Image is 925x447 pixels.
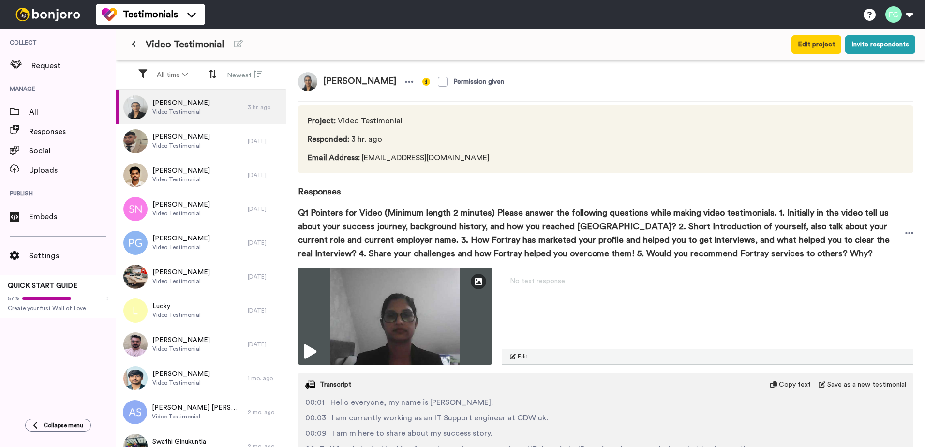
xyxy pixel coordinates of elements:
[116,90,286,124] a: [PERSON_NAME]Video Testimonial3 hr. ago
[248,239,282,247] div: [DATE]
[308,117,336,125] span: Project :
[248,137,282,145] div: [DATE]
[152,335,210,345] span: [PERSON_NAME]
[248,171,282,179] div: [DATE]
[152,413,243,420] span: Video Testimonial
[116,328,286,361] a: [PERSON_NAME]Video Testimonial[DATE]
[29,106,116,118] span: All
[29,250,116,262] span: Settings
[123,129,148,153] img: 558dd684-bf25-4917-add9-1cd29acff629.jpeg
[152,209,210,217] span: Video Testimonial
[248,341,282,348] div: [DATE]
[827,380,906,389] span: Save as a new testimonial
[116,361,286,395] a: [PERSON_NAME]Video Testimonial1 mo. ago
[29,126,116,137] span: Responses
[510,278,565,284] span: No text response
[8,283,77,289] span: QUICK START GUIDE
[305,397,325,408] span: 00:01
[116,294,286,328] a: LuckyVideo Testimonial[DATE]
[152,268,210,277] span: [PERSON_NAME]
[152,403,243,413] span: [PERSON_NAME] [PERSON_NAME]
[151,66,194,84] button: All time
[305,380,315,389] img: transcript.svg
[123,95,148,119] img: 8c4aa82b-0094-4c89-af6c-ab7667e871e7.jpeg
[8,295,20,302] span: 57%
[152,200,210,209] span: [PERSON_NAME]
[332,412,548,424] span: I am currently working as an IT Support engineer at CDW uk.
[123,163,148,187] img: f3327d00-a4cc-4bd8-be9c-da483ae3eca6.jpeg
[248,374,282,382] div: 1 mo. ago
[116,226,286,260] a: [PERSON_NAME]Video Testimonial[DATE]
[248,104,282,111] div: 3 hr. ago
[320,380,351,389] span: Transcript
[248,273,282,281] div: [DATE]
[152,132,210,142] span: [PERSON_NAME]
[123,366,148,390] img: c368c2f5-cf2c-4bf7-a878-372cb992a6cc.jpeg
[308,115,492,127] span: Video Testimonial
[152,98,210,108] span: [PERSON_NAME]
[248,205,282,213] div: [DATE]
[152,437,206,447] span: Swathi Ginukuntla
[116,124,286,158] a: [PERSON_NAME]Video Testimonial[DATE]
[102,7,117,22] img: tm-color.svg
[298,268,492,365] img: cded6da2-527d-4a50-bacc-f12c15dc4578-thumbnail_full-1758622458.jpg
[308,152,492,164] span: [EMAIL_ADDRESS][DOMAIN_NAME]
[12,8,84,21] img: bj-logo-header-white.svg
[8,304,108,312] span: Create your first Wall of Love
[25,419,91,432] button: Collapse menu
[221,66,268,84] button: Newest
[298,206,905,260] span: Q1 Pointers for Video (Minimum length 2 minutes) Please answer the following questions while maki...
[453,77,504,87] div: Permission given
[332,428,492,439] span: I am m here to share about my success story.
[152,166,210,176] span: [PERSON_NAME]
[29,164,116,176] span: Uploads
[152,277,210,285] span: Video Testimonial
[248,408,282,416] div: 2 mo. ago
[123,231,148,255] img: pg.png
[123,332,148,357] img: dccc6b42-20e1-4f8c-be4d-49a4fa928a95.jpeg
[123,265,148,289] img: 7e58658b-e67b-4402-a543-a02ee46e31dc.jpeg
[248,307,282,314] div: [DATE]
[305,428,327,439] span: 00:09
[123,298,148,323] img: l.png
[308,135,349,143] span: Responded :
[152,234,210,243] span: [PERSON_NAME]
[116,260,286,294] a: [PERSON_NAME]Video Testimonial[DATE]
[422,78,430,86] img: info-yellow.svg
[44,421,83,429] span: Collapse menu
[152,176,210,183] span: Video Testimonial
[123,400,147,424] img: as.png
[308,134,492,145] span: 3 hr. ago
[116,192,286,226] a: [PERSON_NAME]Video Testimonial[DATE]
[146,38,224,51] span: Video Testimonial
[152,142,210,149] span: Video Testimonial
[116,158,286,192] a: [PERSON_NAME]Video Testimonial[DATE]
[330,397,493,408] span: Hello everyone, my name is [PERSON_NAME].
[298,72,317,91] img: 8c4aa82b-0094-4c89-af6c-ab7667e871e7.jpeg
[123,8,178,21] span: Testimonials
[123,197,148,221] img: sn.png
[152,243,210,251] span: Video Testimonial
[152,301,201,311] span: Lucky
[317,72,402,91] span: [PERSON_NAME]
[779,380,811,389] span: Copy text
[152,345,210,353] span: Video Testimonial
[308,154,360,162] span: Email Address :
[152,311,201,319] span: Video Testimonial
[152,379,210,387] span: Video Testimonial
[152,108,210,116] span: Video Testimonial
[845,35,915,54] button: Invite respondents
[518,353,528,360] span: Edit
[29,211,116,223] span: Embeds
[298,173,913,198] span: Responses
[31,60,116,72] span: Request
[116,395,286,429] a: [PERSON_NAME] [PERSON_NAME]Video Testimonial2 mo. ago
[791,35,841,54] button: Edit project
[305,412,326,424] span: 00:03
[152,369,210,379] span: [PERSON_NAME]
[29,145,116,157] span: Social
